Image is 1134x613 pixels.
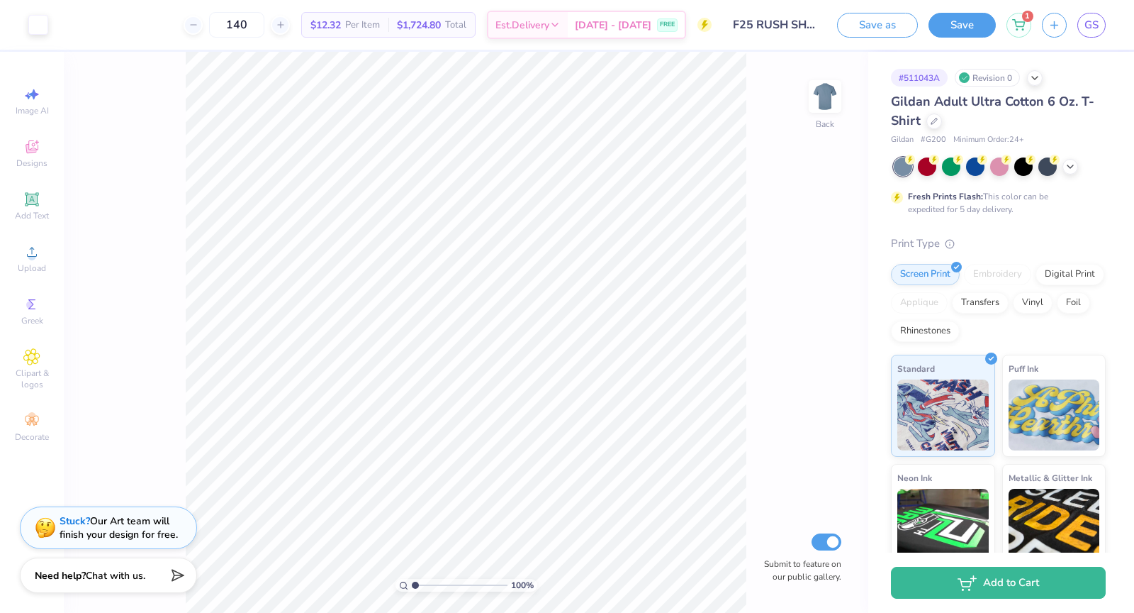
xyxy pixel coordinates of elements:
div: Revision 0 [955,69,1020,87]
button: Save as [837,13,918,38]
span: Per Item [345,18,380,33]
span: $1,724.80 [397,18,441,33]
span: Image AI [16,105,49,116]
span: FREE [660,20,675,30]
div: Screen Print [891,264,960,285]
span: Standard [897,361,935,376]
div: Vinyl [1013,292,1052,314]
label: Submit to feature on our public gallery. [756,558,841,583]
span: Chat with us. [86,569,145,582]
span: Total [445,18,466,33]
span: [DATE] - [DATE] [575,18,651,33]
span: Greek [21,315,43,326]
strong: Stuck? [60,514,90,528]
a: GS [1077,13,1106,38]
button: Add to Cart [891,567,1106,599]
img: Back [811,82,839,111]
span: Designs [16,158,47,169]
img: Neon Ink [897,489,989,560]
span: Est. Delivery [495,18,549,33]
input: Untitled Design [722,11,826,39]
div: Back [816,118,834,131]
span: Neon Ink [897,470,932,485]
img: Metallic & Glitter Ink [1009,489,1100,560]
strong: Need help? [35,569,86,582]
div: # 511043A [891,69,948,87]
span: Gildan Adult Ultra Cotton 6 Oz. T-Shirt [891,93,1094,129]
span: Gildan [891,134,914,146]
span: 1 [1022,11,1033,22]
div: This color can be expedited for 5 day delivery. [908,190,1082,216]
span: Minimum Order: 24 + [953,134,1024,146]
div: Embroidery [964,264,1031,285]
div: Digital Print [1035,264,1104,285]
span: Puff Ink [1009,361,1038,376]
div: Transfers [952,292,1009,314]
div: Applique [891,292,948,314]
span: Clipart & logos [7,368,57,390]
button: Save [928,13,996,38]
div: Our Art team will finish your design for free. [60,514,178,541]
span: 100 % [511,579,534,592]
span: # G200 [921,134,946,146]
span: GS [1084,17,1099,33]
input: – – [209,12,264,38]
span: Metallic & Glitter Ink [1009,470,1092,485]
span: Decorate [15,431,49,443]
strong: Fresh Prints Flash: [908,191,983,202]
span: $12.32 [310,18,341,33]
img: Puff Ink [1009,380,1100,451]
span: Add Text [15,210,49,221]
img: Standard [897,380,989,451]
div: Foil [1057,292,1090,314]
span: Upload [18,263,46,274]
div: Rhinestones [891,321,960,342]
div: Print Type [891,236,1106,252]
